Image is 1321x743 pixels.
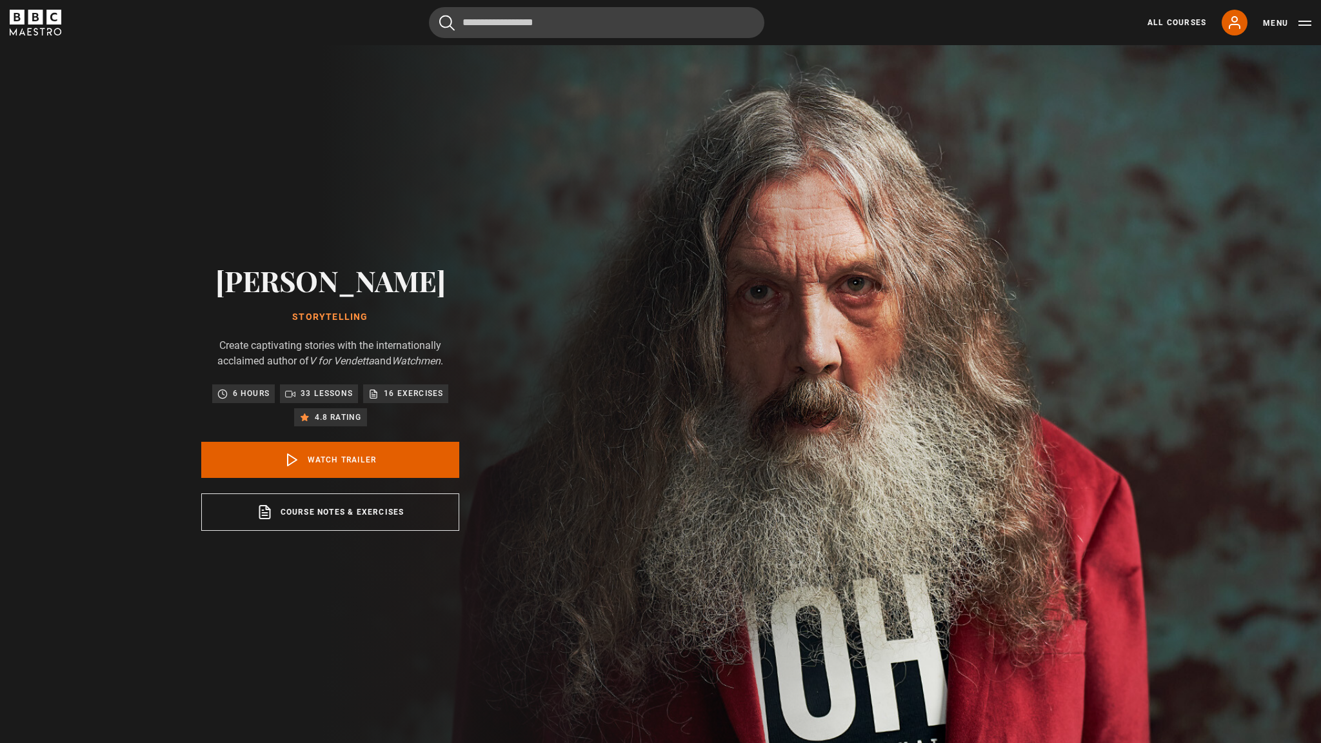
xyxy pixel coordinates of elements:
button: Submit the search query [439,15,455,31]
p: 16 exercises [384,387,443,400]
button: Toggle navigation [1263,17,1311,30]
a: All Courses [1147,17,1206,28]
h1: Storytelling [201,312,459,322]
p: Create captivating stories with the internationally acclaimed author of and . [201,338,459,369]
h2: [PERSON_NAME] [201,264,459,297]
a: Course notes & exercises [201,493,459,531]
input: Search [429,7,764,38]
i: Watchmen [392,355,441,367]
p: 33 lessons [301,387,353,400]
p: 6 hours [233,387,270,400]
svg: BBC Maestro [10,10,61,35]
i: V for Vendetta [309,355,374,367]
a: Watch Trailer [201,442,459,478]
p: 4.8 rating [315,411,362,424]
